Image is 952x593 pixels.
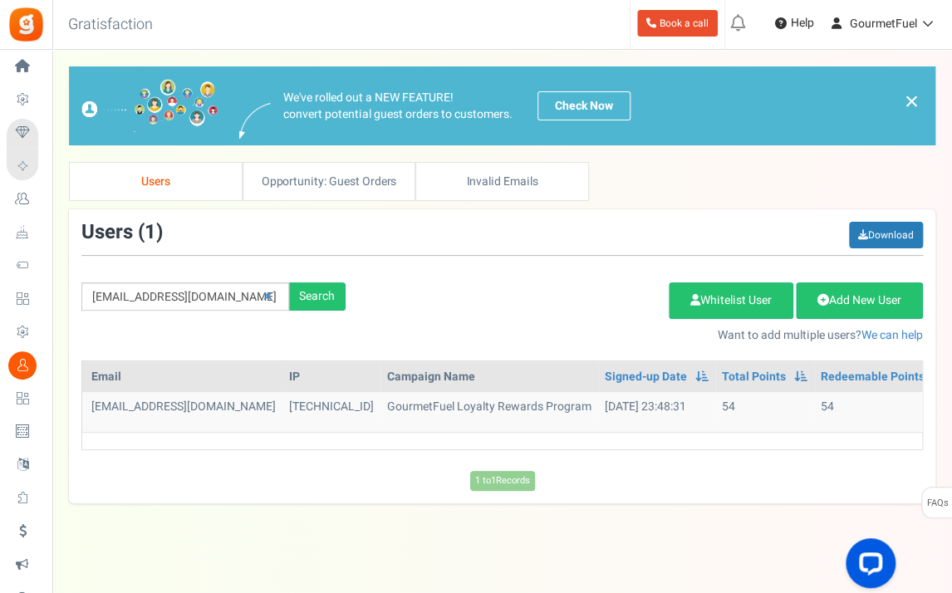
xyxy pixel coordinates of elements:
a: Opportunity: Guest Orders [243,162,416,201]
th: Campaign Name [380,362,598,392]
a: Total Points [722,369,786,385]
th: IP [282,362,380,392]
a: We can help [861,326,923,344]
img: Gratisfaction [7,6,45,43]
a: Add New User [796,282,923,319]
td: [EMAIL_ADDRESS][DOMAIN_NAME] [85,392,282,432]
span: FAQs [926,488,949,519]
a: Whitelist User [669,282,793,319]
a: Help [768,10,821,37]
img: images [81,79,218,133]
a: Download [849,222,923,248]
span: 1 [145,218,156,247]
p: Want to add multiple users? [370,327,923,344]
a: Invalid Emails [415,162,589,201]
h3: Gratisfaction [50,8,171,42]
a: × [904,91,919,111]
p: We've rolled out a NEW FEATURE! convert potential guest orders to customers. [283,90,513,123]
a: Users [69,162,243,201]
span: Help [787,15,814,32]
h3: Users ( ) [81,222,163,243]
a: Signed-up Date [605,369,687,385]
td: GourmetFuel Loyalty Rewards Program [380,392,598,432]
a: Book a call [637,10,718,37]
a: Reset [255,282,281,311]
a: Redeemable Points [821,369,925,385]
input: Search by email or name [81,282,289,311]
th: Email [85,362,282,392]
td: 54 [814,392,931,432]
td: [TECHNICAL_ID] [282,392,380,432]
img: images [239,103,271,139]
td: [DATE] 23:48:31 [598,392,715,432]
td: 54 [715,392,814,432]
a: Check Now [537,91,631,120]
span: GourmetFuel [850,15,917,32]
div: Search [289,282,346,311]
